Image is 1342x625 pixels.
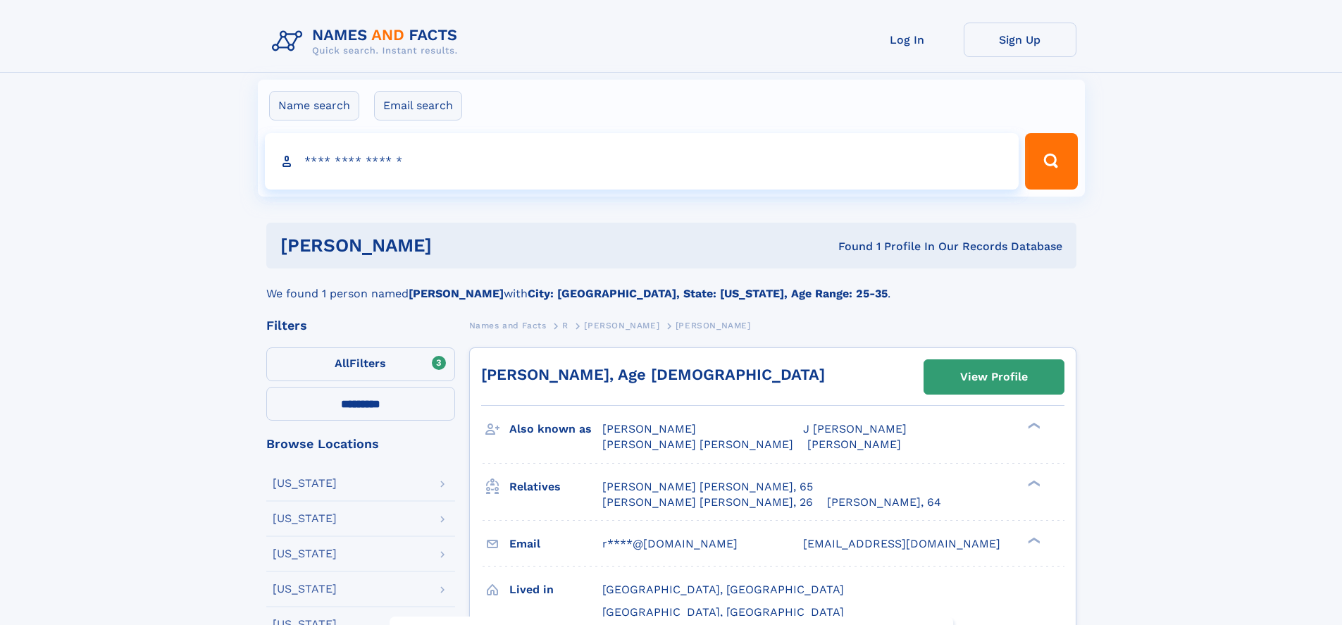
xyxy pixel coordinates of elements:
span: [PERSON_NAME] [584,321,659,330]
span: [PERSON_NAME] [807,438,901,451]
div: [US_STATE] [273,583,337,595]
div: [US_STATE] [273,513,337,524]
label: Email search [374,91,462,120]
div: ❯ [1024,536,1041,545]
div: ❯ [1024,421,1041,431]
button: Search Button [1025,133,1077,190]
div: [US_STATE] [273,548,337,559]
span: [PERSON_NAME] [602,422,696,435]
span: All [335,357,349,370]
div: Found 1 Profile In Our Records Database [635,239,1062,254]
span: [GEOGRAPHIC_DATA], [GEOGRAPHIC_DATA] [602,583,844,596]
a: [PERSON_NAME] [584,316,659,334]
h3: Also known as [509,417,602,441]
b: [PERSON_NAME] [409,287,504,300]
div: View Profile [960,361,1028,393]
h1: [PERSON_NAME] [280,237,635,254]
h3: Relatives [509,475,602,499]
a: Log In [851,23,964,57]
a: [PERSON_NAME] [PERSON_NAME], 65 [602,479,813,495]
span: [EMAIL_ADDRESS][DOMAIN_NAME] [803,537,1000,550]
a: Sign Up [964,23,1076,57]
input: search input [265,133,1019,190]
span: J [PERSON_NAME] [803,422,907,435]
div: Browse Locations [266,438,455,450]
a: Names and Facts [469,316,547,334]
label: Name search [269,91,359,120]
div: Filters [266,319,455,332]
span: [PERSON_NAME] [676,321,751,330]
label: Filters [266,347,455,381]
div: [US_STATE] [273,478,337,489]
a: [PERSON_NAME], 64 [827,495,941,510]
a: [PERSON_NAME], Age [DEMOGRAPHIC_DATA] [481,366,825,383]
div: We found 1 person named with . [266,268,1076,302]
b: City: [GEOGRAPHIC_DATA], State: [US_STATE], Age Range: 25-35 [528,287,888,300]
span: [PERSON_NAME] [PERSON_NAME] [602,438,793,451]
a: View Profile [924,360,1064,394]
a: [PERSON_NAME] [PERSON_NAME], 26 [602,495,813,510]
h3: Email [509,532,602,556]
a: R [562,316,569,334]
span: R [562,321,569,330]
h3: Lived in [509,578,602,602]
span: [GEOGRAPHIC_DATA], [GEOGRAPHIC_DATA] [602,605,844,619]
div: ❯ [1024,478,1041,488]
img: Logo Names and Facts [266,23,469,61]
